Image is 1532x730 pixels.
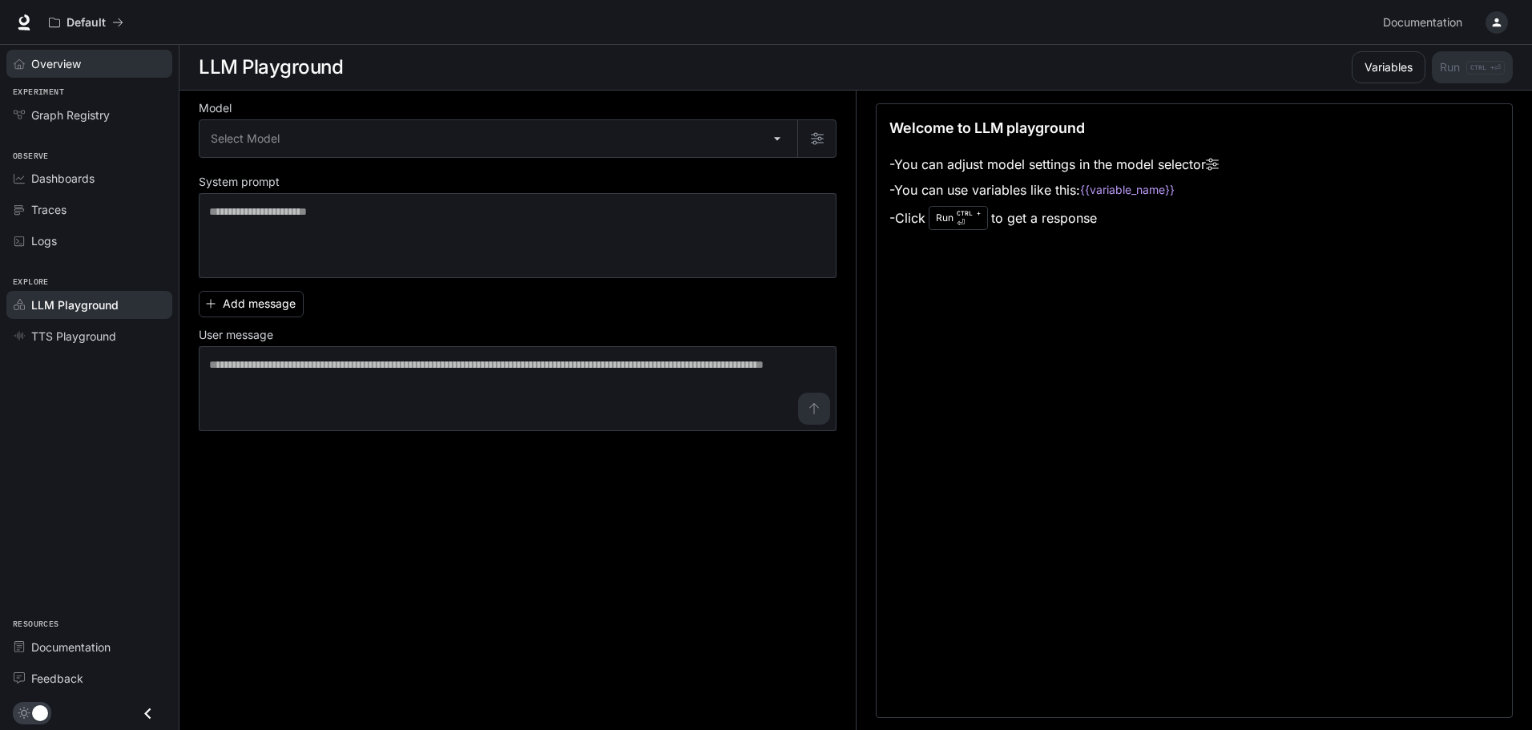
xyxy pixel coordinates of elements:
span: Graph Registry [31,107,110,123]
div: Select Model [200,120,797,157]
li: - You can use variables like this: [889,177,1219,203]
span: Logs [31,232,57,249]
a: Logs [6,227,172,255]
button: Add message [199,291,304,317]
span: Documentation [1383,13,1462,33]
a: Documentation [6,633,172,661]
p: CTRL + [957,208,981,218]
p: Default [67,16,106,30]
a: Dashboards [6,164,172,192]
span: Dark mode toggle [32,704,48,721]
span: Select Model [211,131,280,147]
a: Traces [6,196,172,224]
a: Graph Registry [6,101,172,129]
div: Run [929,206,988,230]
a: LLM Playground [6,291,172,319]
p: Model [199,103,232,114]
a: TTS Playground [6,322,172,350]
span: LLM Playground [31,296,119,313]
a: Documentation [1377,6,1474,38]
span: Overview [31,55,81,72]
p: ⏎ [957,208,981,228]
p: System prompt [199,176,280,188]
span: TTS Playground [31,328,116,345]
code: {{variable_name}} [1080,182,1175,198]
li: - Click to get a response [889,203,1219,233]
span: Documentation [31,639,111,655]
li: - You can adjust model settings in the model selector [889,151,1219,177]
h1: LLM Playground [199,51,343,83]
p: Welcome to LLM playground [889,117,1085,139]
span: Dashboards [31,170,95,187]
span: Traces [31,201,67,218]
a: Overview [6,50,172,78]
button: Variables [1352,51,1425,83]
button: Close drawer [130,697,166,730]
button: All workspaces [42,6,131,38]
p: User message [199,329,273,341]
a: Feedback [6,664,172,692]
span: Feedback [31,670,83,687]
